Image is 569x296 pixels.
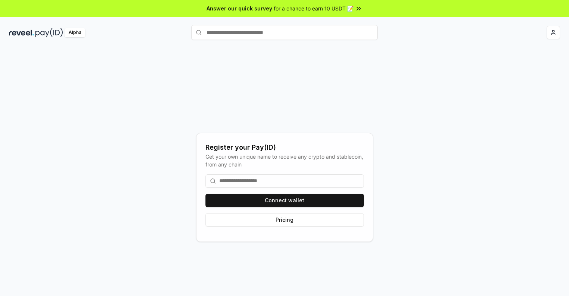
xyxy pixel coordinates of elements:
div: Get your own unique name to receive any crypto and stablecoin, from any chain [205,153,364,168]
span: Answer our quick survey [207,4,272,12]
span: for a chance to earn 10 USDT 📝 [274,4,353,12]
div: Alpha [65,28,85,37]
button: Pricing [205,213,364,227]
img: pay_id [35,28,63,37]
button: Connect wallet [205,194,364,207]
img: reveel_dark [9,28,34,37]
div: Register your Pay(ID) [205,142,364,153]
